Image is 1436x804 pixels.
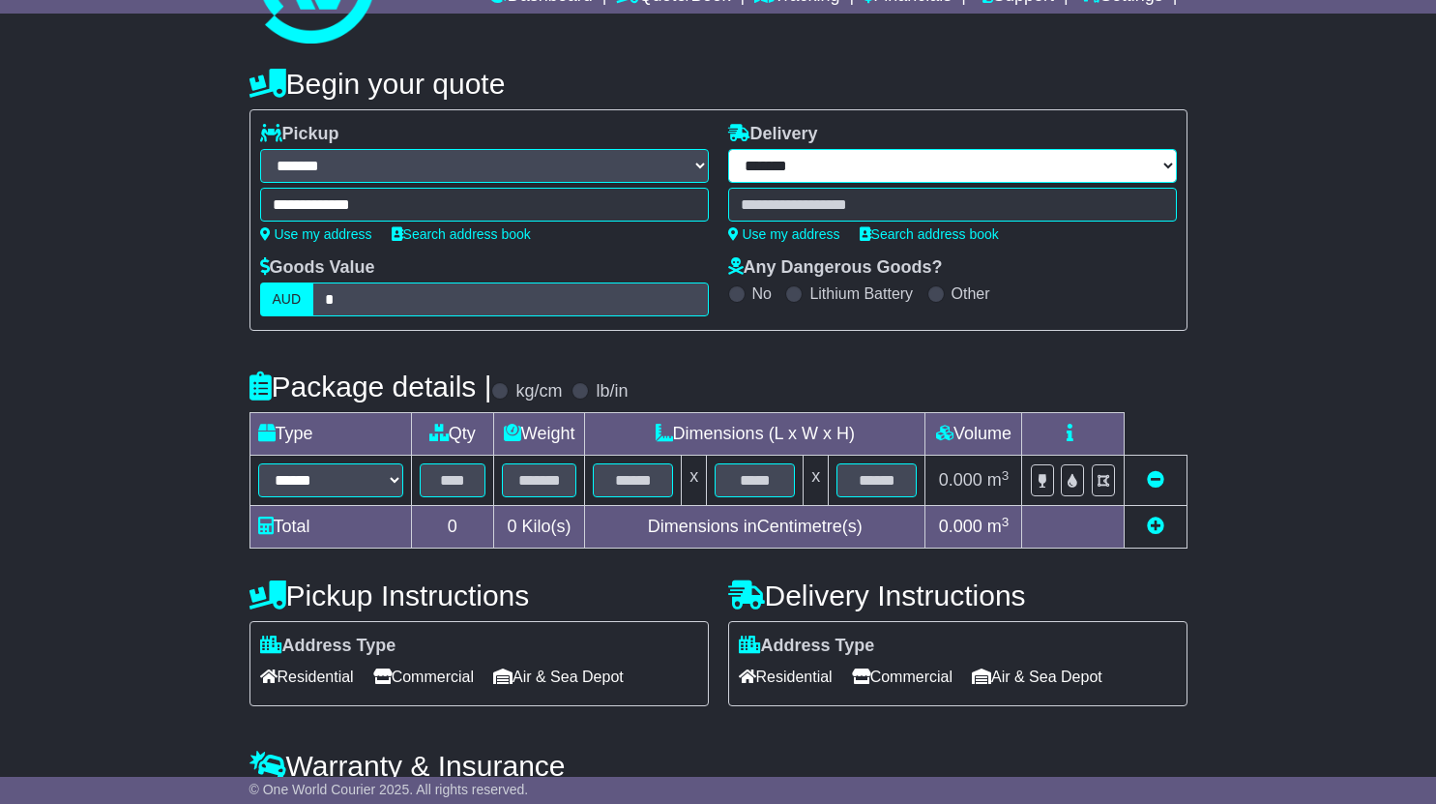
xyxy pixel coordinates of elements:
[728,124,818,145] label: Delivery
[860,226,999,242] a: Search address book
[682,456,707,506] td: x
[596,381,628,402] label: lb/in
[739,662,833,692] span: Residential
[752,284,772,303] label: No
[249,68,1187,100] h4: Begin your quote
[1002,515,1010,529] sup: 3
[952,284,990,303] label: Other
[939,517,982,536] span: 0.000
[373,662,474,692] span: Commercial
[260,636,396,657] label: Address Type
[411,506,494,549] td: 0
[852,662,952,692] span: Commercial
[939,470,982,490] span: 0.000
[411,413,494,456] td: Qty
[493,662,624,692] span: Air & Sea Depot
[809,284,913,303] label: Lithium Battery
[1147,470,1164,490] a: Remove this item
[260,283,314,316] label: AUD
[515,381,562,402] label: kg/cm
[249,782,529,797] span: © One World Courier 2025. All rights reserved.
[494,413,585,456] td: Weight
[585,506,925,549] td: Dimensions in Centimetre(s)
[508,517,517,536] span: 0
[249,506,411,549] td: Total
[260,226,372,242] a: Use my address
[494,506,585,549] td: Kilo(s)
[804,456,829,506] td: x
[249,371,492,402] h4: Package details |
[728,580,1187,611] h4: Delivery Instructions
[1002,468,1010,483] sup: 3
[925,413,1022,456] td: Volume
[1147,517,1164,536] a: Add new item
[249,413,411,456] td: Type
[249,750,1187,782] h4: Warranty & Insurance
[392,226,531,242] a: Search address book
[260,257,375,279] label: Goods Value
[260,124,339,145] label: Pickup
[987,517,1010,536] span: m
[739,636,875,657] label: Address Type
[585,413,925,456] td: Dimensions (L x W x H)
[987,470,1010,490] span: m
[249,580,709,611] h4: Pickup Instructions
[728,226,840,242] a: Use my address
[728,257,943,279] label: Any Dangerous Goods?
[972,662,1102,692] span: Air & Sea Depot
[260,662,354,692] span: Residential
